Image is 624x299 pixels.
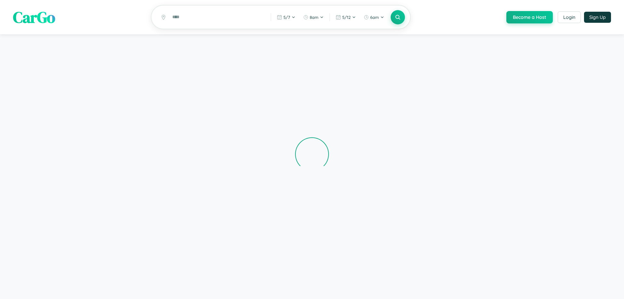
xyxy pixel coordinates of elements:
span: 5 / 7 [283,15,290,20]
button: Sign Up [584,12,611,23]
button: 6am [360,12,387,22]
button: Login [558,11,581,23]
span: 6am [370,15,379,20]
button: 5/12 [332,12,359,22]
span: 8am [310,15,318,20]
button: 5/7 [274,12,299,22]
span: 5 / 12 [342,15,351,20]
span: CarGo [13,7,55,28]
button: Become a Host [506,11,553,23]
button: 8am [300,12,327,22]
